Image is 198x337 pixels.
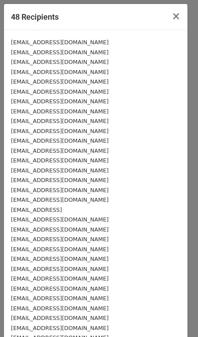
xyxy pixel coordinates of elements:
[11,147,109,154] small: [EMAIL_ADDRESS][DOMAIN_NAME]
[11,69,109,75] small: [EMAIL_ADDRESS][DOMAIN_NAME]
[11,128,109,134] small: [EMAIL_ADDRESS][DOMAIN_NAME]
[11,108,109,115] small: [EMAIL_ADDRESS][DOMAIN_NAME]
[11,59,109,65] small: [EMAIL_ADDRESS][DOMAIN_NAME]
[11,177,109,183] small: [EMAIL_ADDRESS][DOMAIN_NAME]
[11,88,109,95] small: [EMAIL_ADDRESS][DOMAIN_NAME]
[11,157,109,164] small: [EMAIL_ADDRESS][DOMAIN_NAME]
[11,39,109,46] small: [EMAIL_ADDRESS][DOMAIN_NAME]
[165,4,187,28] button: Close
[11,187,109,193] small: [EMAIL_ADDRESS][DOMAIN_NAME]
[11,216,109,223] small: [EMAIL_ADDRESS][DOMAIN_NAME]
[11,118,109,124] small: [EMAIL_ADDRESS][DOMAIN_NAME]
[11,236,109,242] small: [EMAIL_ADDRESS][DOMAIN_NAME]
[11,256,109,262] small: [EMAIL_ADDRESS][DOMAIN_NAME]
[11,305,109,312] small: [EMAIL_ADDRESS][DOMAIN_NAME]
[11,266,109,272] small: [EMAIL_ADDRESS][DOMAIN_NAME]
[11,98,109,105] small: [EMAIL_ADDRESS][DOMAIN_NAME]
[172,10,180,22] span: ×
[11,315,109,321] small: [EMAIL_ADDRESS][DOMAIN_NAME]
[11,226,109,233] small: [EMAIL_ADDRESS][DOMAIN_NAME]
[11,285,109,292] small: [EMAIL_ADDRESS][DOMAIN_NAME]
[11,137,109,144] small: [EMAIL_ADDRESS][DOMAIN_NAME]
[11,78,109,85] small: [EMAIL_ADDRESS][DOMAIN_NAME]
[11,197,109,203] small: [EMAIL_ADDRESS][DOMAIN_NAME]
[11,167,109,174] small: [EMAIL_ADDRESS][DOMAIN_NAME]
[11,11,59,23] h5: 48 Recipients
[154,295,198,337] iframe: Chat Widget
[11,275,109,282] small: [EMAIL_ADDRESS][DOMAIN_NAME]
[11,325,109,331] small: [EMAIL_ADDRESS][DOMAIN_NAME]
[11,49,109,56] small: [EMAIL_ADDRESS][DOMAIN_NAME]
[11,207,62,213] small: [EMAIL_ADDRESS]
[11,246,109,253] small: [EMAIL_ADDRESS][DOMAIN_NAME]
[11,295,109,302] small: [EMAIL_ADDRESS][DOMAIN_NAME]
